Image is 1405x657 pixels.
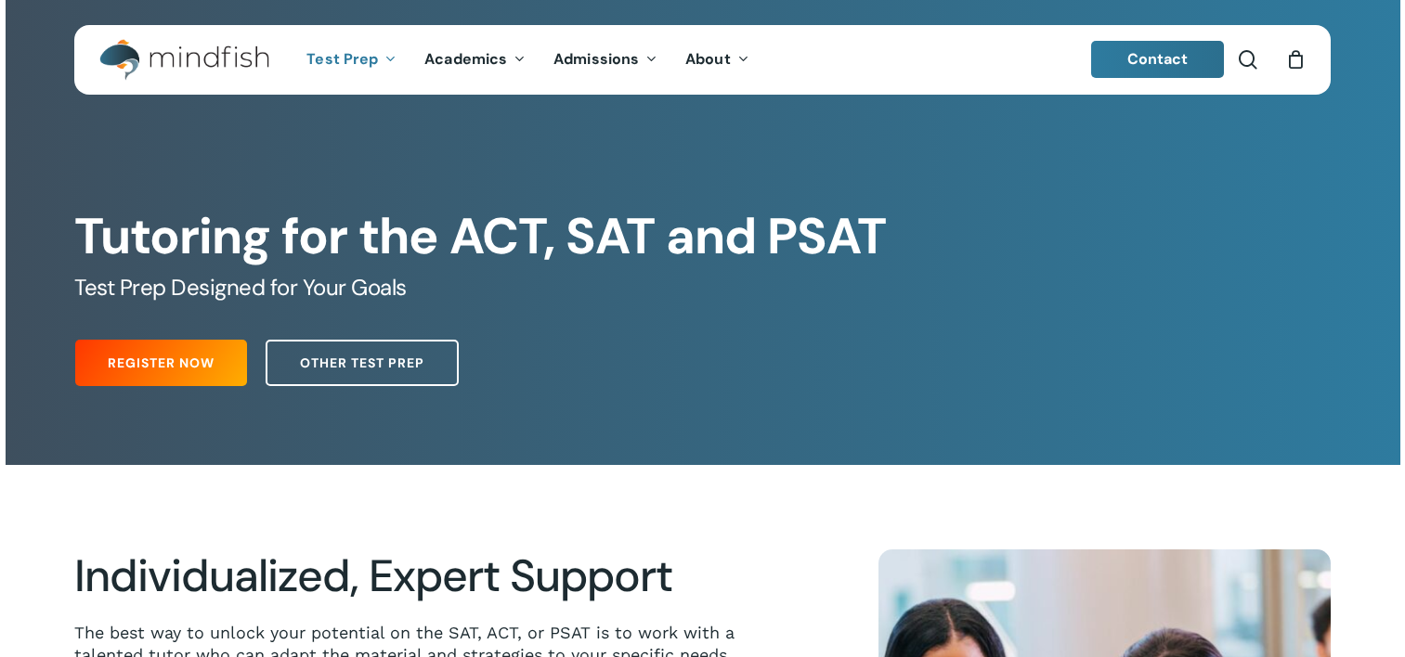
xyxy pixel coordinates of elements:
[108,354,215,372] span: Register Now
[306,49,378,69] span: Test Prep
[300,354,424,372] span: Other Test Prep
[1127,49,1189,69] span: Contact
[293,25,762,95] nav: Main Menu
[410,52,540,68] a: Academics
[424,49,507,69] span: Academics
[685,49,731,69] span: About
[540,52,671,68] a: Admissions
[74,25,1331,95] header: Main Menu
[293,52,410,68] a: Test Prep
[75,340,247,386] a: Register Now
[553,49,639,69] span: Admissions
[1091,41,1225,78] a: Contact
[1285,49,1306,70] a: Cart
[671,52,763,68] a: About
[266,340,459,386] a: Other Test Prep
[74,273,1330,303] h5: Test Prep Designed for Your Goals
[74,549,748,603] h2: Individualized, Expert Support
[74,207,1330,266] h1: Tutoring for the ACT, SAT and PSAT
